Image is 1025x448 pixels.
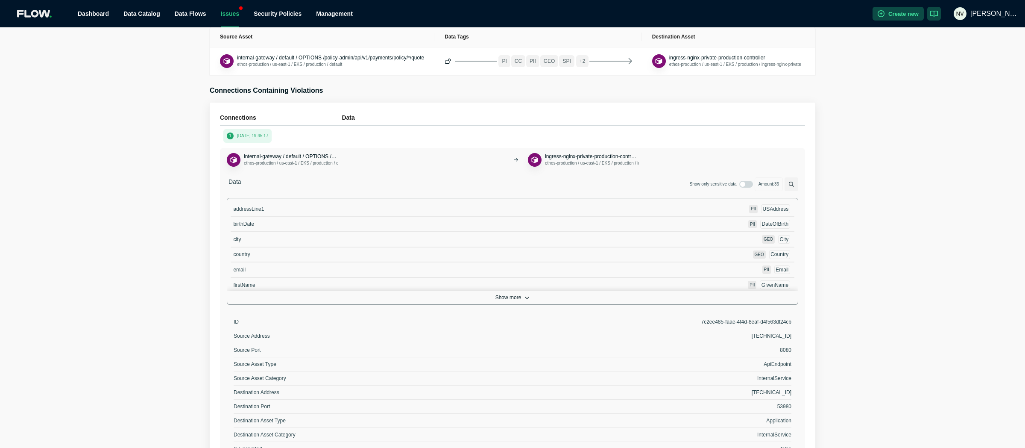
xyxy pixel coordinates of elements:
[530,156,539,165] img: Application
[227,177,243,191] span: Data
[210,27,434,47] th: Source Asset
[512,431,791,438] div: InternalService
[234,386,791,400] div: Destination Address[TECHNICAL_ID]
[233,221,254,227] span: birthDate
[512,375,791,382] div: InternalService
[210,85,815,96] h3: Connections Containing Violations
[755,177,783,191] span: Amount: 36
[434,27,641,47] th: Data Tags
[234,347,512,354] div: Source Port
[511,55,525,67] span: CC
[559,55,574,67] span: SPI
[234,400,791,414] div: Destination Port53980
[512,333,791,339] div: [TECHNICAL_ID]
[526,55,539,67] span: PII
[764,267,769,272] span: PII
[220,54,234,68] button: ApiEndpoint
[234,357,791,371] div: Source Asset TypeApiEndpoint
[770,251,788,257] span: Country
[654,57,663,66] img: Application
[750,283,755,287] span: PII
[220,113,805,125] div: ConnectionsData
[498,55,510,67] span: PI
[512,403,791,410] div: 53980
[237,54,424,61] button: internal-gateway / default / OPTIONS /policy-admin/api/v1/payments/policy/*/quote
[652,54,789,68] div: Applicationingress-nginx-private-production-controllerethos-production / us-east-1 / EKS / produc...
[244,153,338,160] button: internal-gateway / default / OPTIONS /policy-admin/api/v1/payments/policy/*/quote
[751,206,756,211] span: PII
[764,237,773,242] span: GEO
[244,161,349,165] span: ethos-production / us-east-1 / EKS / production / default
[223,57,231,66] img: ApiEndpoint
[234,371,791,386] div: Source Asset CategoryInternalService
[234,389,512,396] div: Destination Address
[954,7,966,20] img: 41fc20af0c1cf4c054f3615801c6e28a
[78,10,109,17] a: Dashboard
[227,133,234,139] span: 1
[540,55,559,67] span: GEO
[237,55,424,61] span: internal-gateway / default / OPTIONS /policy-admin/api/v1/payments/policy/*/quote
[175,10,206,17] span: Data Flows
[234,403,512,410] div: Destination Port
[234,375,512,382] div: Source Asset Category
[512,347,791,354] div: 8080
[750,222,755,227] span: PII
[220,54,424,68] div: ApiEndpointinternal-gateway / default / OPTIONS /policy-admin/api/v1/payments/policy/*/quoteethos...
[233,236,241,242] span: city
[234,417,512,424] div: Destination Asset Type
[669,54,765,61] button: ingress-nginx-private-production-controller
[512,318,791,325] div: 7c2ee485-faae-4f4d-8eaf-d4f563df24cb
[512,417,791,424] div: Application
[229,156,238,165] img: ApiEndpoint
[233,267,246,273] span: email
[227,153,240,167] button: ApiEndpoint
[234,315,791,329] div: ID7c2ee485-faae-4f4d-8eaf-d4f563df24cb
[237,133,268,139] p: [DATE] 19:45:17
[669,55,765,61] span: ingress-nginx-private-production-controller
[576,55,589,67] span: + 2
[762,221,789,227] span: DateOfBirth
[233,282,255,288] span: firstName
[342,113,805,122] h5: Data
[545,161,677,165] span: ethos-production / us-east-1 / EKS / production / ingress-nginx-private
[234,318,512,325] div: ID
[227,291,798,304] button: Show more
[227,148,798,172] div: ApiEndpointinternal-gateway / default / OPTIONS /policy-admin/api/v1/payments/policy/*/quoteethos...
[234,329,791,343] div: Source Address[TECHNICAL_ID]
[755,252,764,257] span: GEO
[234,431,512,438] div: Destination Asset Category
[780,236,789,242] span: City
[761,282,788,288] span: GivenName
[234,343,791,357] div: Source Port8080
[237,62,342,67] span: ethos-production / us-east-1 / EKS / production / default
[669,62,801,67] span: ethos-production / us-east-1 / EKS / production / ingress-nginx-private
[220,113,342,122] h5: Connections
[254,10,302,17] a: Security Policies
[652,54,666,68] button: Application
[512,361,791,368] div: ApiEndpoint
[233,206,264,212] span: addressLine1
[545,153,639,160] button: ingress-nginx-private-production-controller
[227,153,338,167] div: ApiEndpointinternal-gateway / default / OPTIONS /policy-admin/api/v1/payments/policy/*/quoteethos...
[234,333,512,339] div: Source Address
[528,153,639,167] div: Applicationingress-nginx-private-production-controllerethos-production / us-east-1 / EKS / produc...
[233,251,250,257] span: country
[234,428,791,442] div: Destination Asset CategoryInternalService
[776,267,788,273] span: Email
[690,181,737,188] span: Show only sensitive data
[244,153,431,159] span: internal-gateway / default / OPTIONS /policy-admin/api/v1/payments/policy/*/quote
[763,206,789,212] span: USAddress
[234,414,791,428] div: Destination Asset TypeApplication
[528,153,542,167] button: Application
[873,7,924,21] button: Create new
[234,361,512,368] div: Source Asset Type
[223,129,272,143] button: 1[DATE] 19:45:17
[123,10,160,17] a: Data Catalog
[545,153,641,159] span: ingress-nginx-private-production-controller
[642,27,815,47] th: Destination Asset
[512,389,791,396] div: [TECHNICAL_ID]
